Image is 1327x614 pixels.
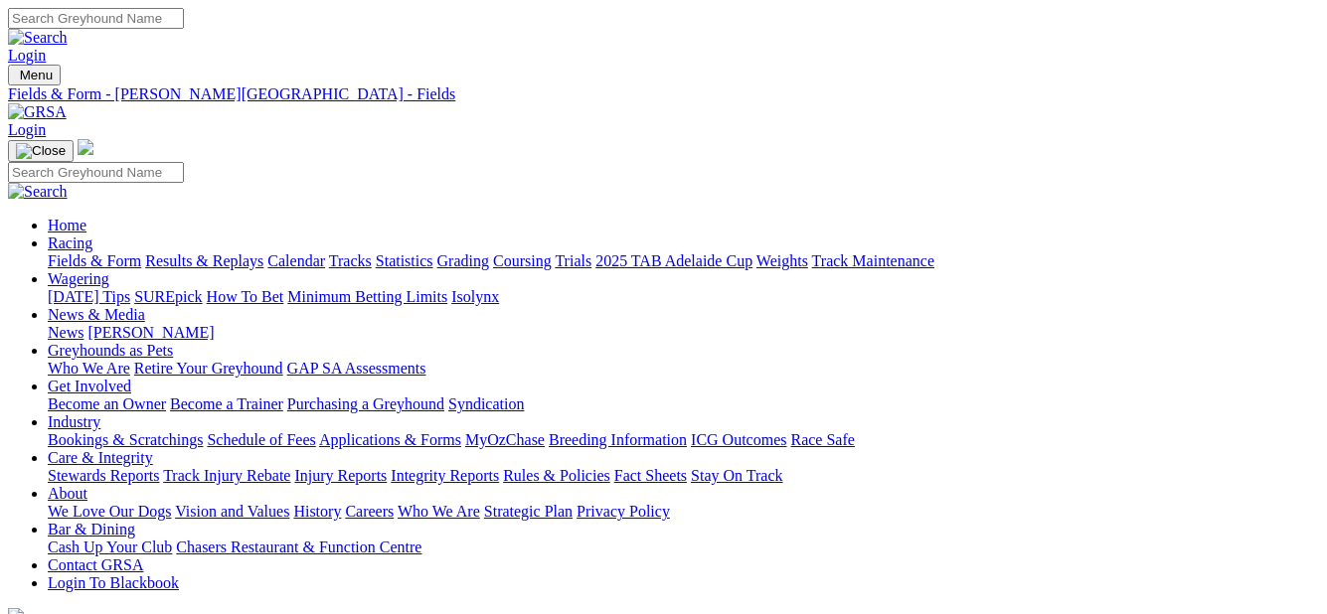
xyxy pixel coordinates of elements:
[48,360,130,377] a: Who We Are
[484,503,573,520] a: Strategic Plan
[398,503,480,520] a: Who We Are
[48,431,1319,449] div: Industry
[48,378,131,394] a: Get Involved
[8,103,67,121] img: GRSA
[287,395,444,412] a: Purchasing a Greyhound
[448,395,524,412] a: Syndication
[48,395,166,412] a: Become an Owner
[207,431,315,448] a: Schedule of Fees
[293,503,341,520] a: History
[595,252,752,269] a: 2025 TAB Adelaide Cup
[134,288,202,305] a: SUREpick
[134,360,283,377] a: Retire Your Greyhound
[345,503,394,520] a: Careers
[48,467,159,484] a: Stewards Reports
[16,143,66,159] img: Close
[48,413,100,430] a: Industry
[163,467,290,484] a: Track Injury Rebate
[48,252,141,269] a: Fields & Form
[555,252,591,269] a: Trials
[8,183,68,201] img: Search
[48,288,130,305] a: [DATE] Tips
[48,324,1319,342] div: News & Media
[8,47,46,64] a: Login
[503,467,610,484] a: Rules & Policies
[465,431,545,448] a: MyOzChase
[8,121,46,138] a: Login
[48,324,83,341] a: News
[20,68,53,82] span: Menu
[48,449,153,466] a: Care & Integrity
[48,538,172,555] a: Cash Up Your Club
[48,252,1319,270] div: Racing
[329,252,372,269] a: Tracks
[437,252,489,269] a: Grading
[319,431,461,448] a: Applications & Forms
[48,538,1319,556] div: Bar & Dining
[48,342,173,359] a: Greyhounds as Pets
[48,217,86,233] a: Home
[48,521,135,537] a: Bar & Dining
[549,431,687,448] a: Breeding Information
[48,431,203,448] a: Bookings & Scratchings
[8,29,68,47] img: Search
[691,467,782,484] a: Stay On Track
[176,538,421,555] a: Chasers Restaurant & Function Centre
[8,65,61,85] button: Toggle navigation
[48,574,179,591] a: Login To Blackbook
[376,252,433,269] a: Statistics
[78,139,93,155] img: logo-grsa-white.png
[8,162,184,183] input: Search
[48,556,143,573] a: Contact GRSA
[451,288,499,305] a: Isolynx
[756,252,808,269] a: Weights
[391,467,499,484] a: Integrity Reports
[48,270,109,287] a: Wagering
[145,252,263,269] a: Results & Replays
[8,85,1319,103] a: Fields & Form - [PERSON_NAME][GEOGRAPHIC_DATA] - Fields
[287,360,426,377] a: GAP SA Assessments
[8,8,184,29] input: Search
[48,503,1319,521] div: About
[691,431,786,448] a: ICG Outcomes
[207,288,284,305] a: How To Bet
[8,140,74,162] button: Toggle navigation
[294,467,387,484] a: Injury Reports
[790,431,854,448] a: Race Safe
[48,288,1319,306] div: Wagering
[48,360,1319,378] div: Greyhounds as Pets
[48,467,1319,485] div: Care & Integrity
[48,485,87,502] a: About
[48,234,92,251] a: Racing
[614,467,687,484] a: Fact Sheets
[175,503,289,520] a: Vision and Values
[48,306,145,323] a: News & Media
[267,252,325,269] a: Calendar
[87,324,214,341] a: [PERSON_NAME]
[170,395,283,412] a: Become a Trainer
[287,288,447,305] a: Minimum Betting Limits
[48,395,1319,413] div: Get Involved
[48,503,171,520] a: We Love Our Dogs
[493,252,552,269] a: Coursing
[577,503,670,520] a: Privacy Policy
[812,252,934,269] a: Track Maintenance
